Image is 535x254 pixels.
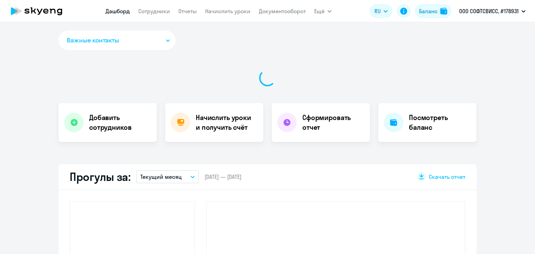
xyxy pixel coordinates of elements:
h4: Посмотреть баланс [409,113,471,132]
div: Баланс [419,7,437,15]
button: Важные контакты [59,31,176,50]
button: ООО СОФТСВИСС, #178931 [456,3,529,19]
span: Важные контакты [67,36,119,45]
p: ООО СОФТСВИСС, #178931 [459,7,519,15]
a: Сотрудники [138,8,170,15]
span: [DATE] — [DATE] [204,173,241,181]
h4: Добавить сотрудников [89,113,151,132]
a: Отчеты [178,8,197,15]
h2: Прогулы за: [70,170,131,184]
p: Текущий месяц [140,173,182,181]
img: balance [440,8,447,15]
span: RU [374,7,381,15]
a: Документооборот [259,8,306,15]
span: Ещё [314,7,325,15]
button: Ещё [314,4,332,18]
h4: Сформировать отчет [302,113,364,132]
button: RU [370,4,393,18]
a: Дашборд [106,8,130,15]
span: Скачать отчет [429,173,465,181]
h4: Начислить уроки и получить счёт [196,113,256,132]
button: Балансbalance [415,4,451,18]
button: Текущий месяц [136,170,199,183]
a: Начислить уроки [205,8,250,15]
